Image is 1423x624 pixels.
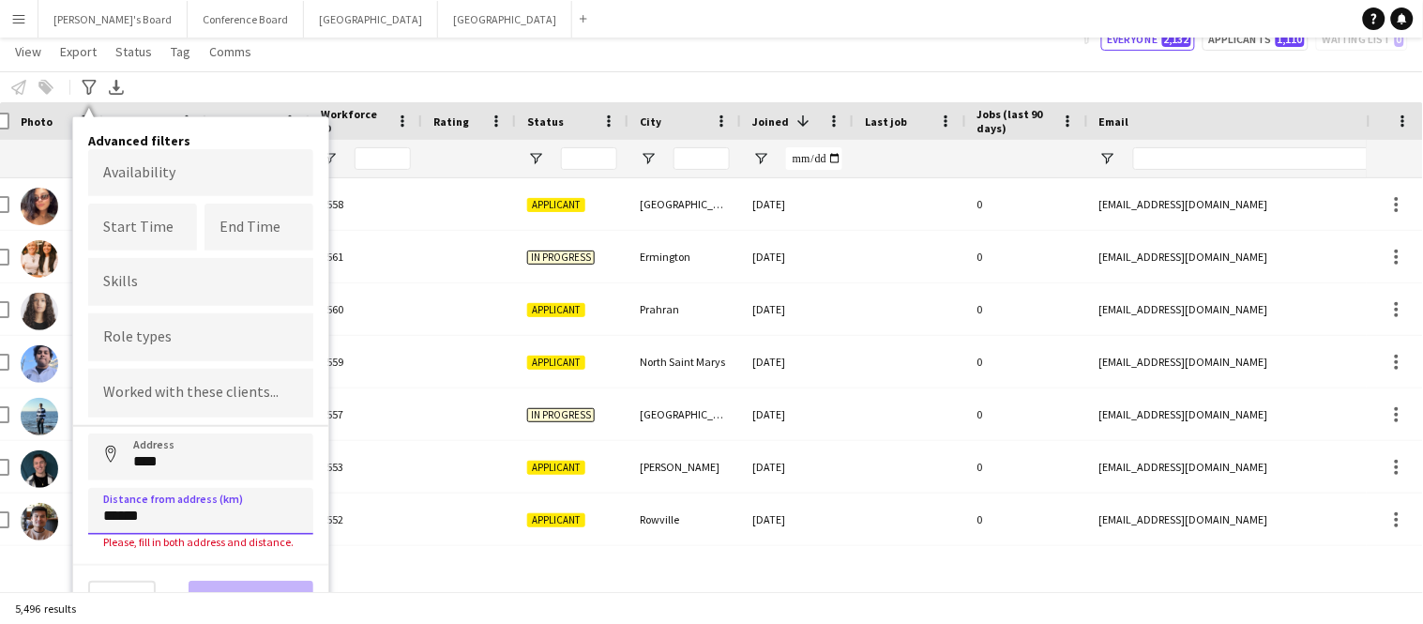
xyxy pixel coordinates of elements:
div: Prahran [628,283,741,335]
span: Workforce ID [321,107,388,135]
img: skye Draper [21,293,58,330]
div: 5553 [310,441,422,493]
img: Kelvin Luc [21,503,58,540]
div: Please, fill in both address and distance. [88,535,313,549]
span: In progress [527,251,595,265]
button: Open Filter Menu [527,150,544,167]
span: View [15,43,41,60]
div: Ermington [628,231,741,282]
span: Jobs (last 90 days) [977,107,1054,135]
input: Status Filter Input [561,147,617,170]
span: 1,110 [1276,32,1305,47]
a: Export [53,39,104,64]
button: Applicants1,110 [1203,28,1309,51]
div: [DATE] [741,178,854,230]
div: [DATE] [741,494,854,545]
span: Photo [21,114,53,129]
div: [DATE] [741,231,854,282]
div: [DATE] [741,388,854,440]
span: Applicant [527,303,585,317]
img: Bruna Bueno [21,188,58,225]
div: [PERSON_NAME] [628,441,741,493]
div: 5558 [310,178,422,230]
div: North Saint Marys [628,336,741,388]
div: 0 [966,388,1088,440]
span: Rating [433,114,469,129]
span: Last job [865,114,907,129]
span: First Name [114,114,172,129]
span: Status [527,114,564,129]
input: Type to search skills... [103,274,298,291]
span: City [640,114,661,129]
img: Gabriel Tiller [21,450,58,488]
div: [GEOGRAPHIC_DATA] [628,178,741,230]
div: 0 [966,336,1088,388]
input: City Filter Input [674,147,730,170]
span: In progress [527,408,595,422]
div: 0 [966,178,1088,230]
button: Conference Board [188,1,304,38]
div: 0 [966,441,1088,493]
div: 0 [966,494,1088,545]
a: View [8,39,49,64]
span: Applicant [527,461,585,475]
button: Clear [88,581,156,618]
div: 5561 [310,231,422,282]
div: 5557 [310,388,422,440]
span: Applicant [527,198,585,212]
a: Status [108,39,159,64]
button: [GEOGRAPHIC_DATA] [304,1,438,38]
input: Type to search clients... [103,385,298,402]
h4: Advanced filters [88,132,313,149]
div: 0 [966,283,1088,335]
div: 5560 [310,283,422,335]
img: Usama Khawaja [21,345,58,383]
div: [DATE] [741,336,854,388]
button: Open Filter Menu [1099,150,1116,167]
div: [GEOGRAPHIC_DATA] [628,388,741,440]
input: Type to search role types... [103,329,298,346]
span: Last Name [218,114,273,129]
button: Open Filter Menu [321,150,338,167]
div: [DATE] [741,441,854,493]
input: Joined Filter Input [786,147,842,170]
div: 0 [966,231,1088,282]
button: Open Filter Menu [752,150,769,167]
div: 5559 [310,336,422,388]
img: Hannah McDougall [21,240,58,278]
img: Benjamin Evans [21,398,58,435]
div: Rowville [628,494,741,545]
button: Open Filter Menu [640,150,657,167]
button: [GEOGRAPHIC_DATA] [438,1,572,38]
span: Comms [209,43,251,60]
a: Comms [202,39,259,64]
span: Status [115,43,152,60]
input: Workforce ID Filter Input [355,147,411,170]
span: Export [60,43,97,60]
button: Everyone2,132 [1101,28,1195,51]
app-action-btn: Export XLSX [105,76,128,99]
app-action-btn: Advanced filters [78,76,100,99]
button: [PERSON_NAME]'s Board [38,1,188,38]
a: Tag [163,39,198,64]
span: Tag [171,43,190,60]
span: Applicant [527,513,585,527]
span: Applicant [527,356,585,370]
span: Joined [752,114,789,129]
span: 2,132 [1162,32,1191,47]
div: [DATE] [741,283,854,335]
span: Email [1099,114,1129,129]
div: 5552 [310,494,422,545]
